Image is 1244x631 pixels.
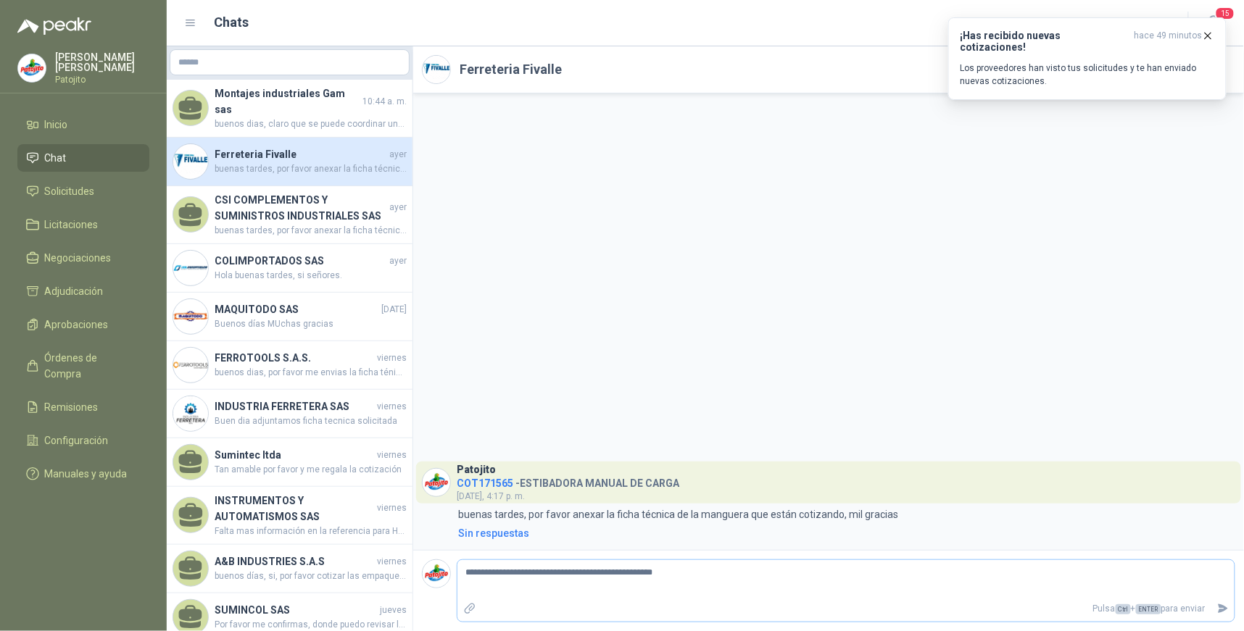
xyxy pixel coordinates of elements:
[1215,7,1235,20] span: 15
[45,350,136,382] span: Órdenes de Compra
[167,545,412,593] a: A&B INDUSTRIES S.A.Sviernesbuenos días, si, por favor cotizar las empaquetaduras y/o el cambio de...
[173,396,208,431] img: Company Logo
[17,427,149,454] a: Configuración
[1211,596,1235,622] button: Enviar
[215,525,407,538] span: Falta mas información en la referencia para Homologar. vendemos SHIMADEN ([GEOGRAPHIC_DATA]). mod...
[167,80,412,138] a: Montajes industriales Gam sas10:44 a. m.buenos dias, claro que se puede coordinar una visita, por...
[381,303,407,317] span: [DATE]
[173,251,208,285] img: Company Logo
[215,602,377,618] h4: SUMINCOL SAS
[458,506,898,522] p: buenas tardes, por favor anexar la ficha técnica de la manguera que están cotizando, mil gracias
[45,183,95,199] span: Solicitudes
[167,341,412,390] a: Company LogoFERROTOOLS S.A.S.viernesbuenos dias, por favor me envias la ficha ténicas de la mangu...
[215,317,407,331] span: Buenos días MUchas gracias
[167,438,412,487] a: Sumintec ltdaviernesTan amable por favor y me regala la cotización
[377,448,407,462] span: viernes
[457,491,525,501] span: [DATE], 4:17 p. m.
[362,95,407,109] span: 10:44 a. m.
[55,52,149,72] p: [PERSON_NAME] [PERSON_NAME]
[460,59,562,80] h2: Ferreteria Fivalle
[167,293,412,341] a: Company LogoMAQUITODO SAS[DATE]Buenos días MUchas gracias
[215,301,378,317] h4: MAQUITODO SAS
[45,399,99,415] span: Remisiones
[167,244,412,293] a: Company LogoCOLIMPORTADOS SASayerHola buenas tardes, si señores.
[45,217,99,233] span: Licitaciones
[961,30,1129,53] h3: ¡Has recibido nuevas cotizaciones!
[215,414,407,428] span: Buen dia adjuntamos ficha tecnica solicitada
[457,477,513,489] span: COT171565
[423,56,450,83] img: Company Logo
[55,75,149,84] p: Patojito
[45,317,109,333] span: Aprobaciones
[215,398,374,414] h4: INDUSTRIA FERRETERA SAS
[377,400,407,414] span: viernes
[423,469,450,496] img: Company Logo
[215,493,374,525] h4: INSTRUMENTOS Y AUTOMATISMOS SAS
[167,138,412,186] a: Company LogoFerreteria Fivalleayerbuenas tardes, por favor anexar la ficha técnica de la manguera...
[45,283,104,299] span: Adjudicación
[173,299,208,334] img: Company Logo
[215,253,386,269] h4: COLIMPORTADOS SAS
[17,177,149,205] a: Solicitudes
[173,144,208,179] img: Company Logo
[389,254,407,268] span: ayer
[1116,604,1131,614] span: Ctrl
[17,311,149,338] a: Aprobaciones
[45,117,68,133] span: Inicio
[457,474,679,488] h4: - ESTIBADORA MANUAL DE CARGA
[380,603,407,617] span: jueves
[215,146,386,162] h4: Ferreteria Fivalle
[45,432,109,448] span: Configuración
[215,366,407,380] span: buenos dias, por favor me envias la ficha ténicas de la manguera cotizada, muchas gracias
[215,85,360,117] h4: Montajes industriales Gam sas
[17,344,149,388] a: Órdenes de Compra
[482,596,1211,622] p: Pulsa + para enviar
[215,350,374,366] h4: FERROTOOLS S.A.S.
[45,466,128,482] span: Manuales y ayuda
[173,348,208,383] img: Company Logo
[1135,30,1203,53] span: hace 49 minutos
[457,596,482,622] label: Adjuntar archivos
[45,150,67,166] span: Chat
[377,351,407,365] span: viernes
[458,525,529,541] div: Sin respuestas
[215,224,407,238] span: buenas tardes, por favor anexar la ficha técnica de la estibadora que está cotizando, muchas gracias
[389,201,407,214] span: ayer
[1201,10,1227,36] button: 15
[167,487,412,545] a: INSTRUMENTOS Y AUTOMATISMOS SASviernesFalta mas información en la referencia para Homologar. vend...
[961,62,1214,88] p: Los proveedores han visto tus solicitudes y te han enviado nuevas cotizaciones.
[17,17,91,35] img: Logo peakr
[215,162,407,176] span: buenas tardes, por favor anexar la ficha técnica de la manguera que están cotizando, mil gracias
[17,460,149,488] a: Manuales y ayuda
[17,111,149,138] a: Inicio
[17,244,149,272] a: Negociaciones
[377,501,407,515] span: viernes
[18,54,46,82] img: Company Logo
[167,186,412,244] a: CSI COMPLEMENTOS Y SUMINISTROS INDUSTRIALES SASayerbuenas tardes, por favor anexar la ficha técni...
[215,192,386,224] h4: CSI COMPLEMENTOS Y SUMINISTROS INDUSTRIALES SAS
[948,17,1227,100] button: ¡Has recibido nuevas cotizaciones!hace 49 minutos Los proveedores han visto tus solicitudes y te ...
[17,144,149,172] a: Chat
[457,466,496,474] h3: Patojito
[1136,604,1161,614] span: ENTER
[17,277,149,305] a: Adjudicación
[215,569,407,583] span: buenos días, si, por favor cotizar las empaquetaduras y/o el cambio de las empaquetaduras para el...
[455,525,1235,541] a: Sin respuestas
[167,390,412,438] a: Company LogoINDUSTRIA FERRETERA SASviernesBuen dia adjuntamos ficha tecnica solicitada
[215,269,407,283] span: Hola buenas tardes, si señores.
[389,148,407,162] span: ayer
[215,447,374,463] h4: Sumintec ltda
[377,555,407,569] span: viernes
[17,211,149,238] a: Licitaciones
[215,463,407,477] span: Tan amable por favor y me regala la cotización
[45,250,112,266] span: Negociaciones
[215,117,407,131] span: buenos dias, claro que se puede coordinar una visita, por favor me indica disponibilidad , para q...
[17,393,149,421] a: Remisiones
[423,560,450,588] img: Company Logo
[215,553,374,569] h4: A&B INDUSTRIES S.A.S
[215,12,249,33] h1: Chats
